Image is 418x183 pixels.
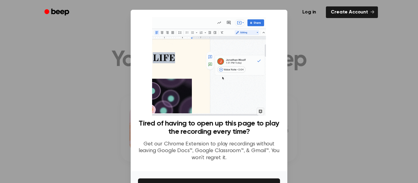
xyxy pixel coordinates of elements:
[40,6,75,18] a: Beep
[138,119,280,136] h3: Tired of having to open up this page to play the recording every time?
[326,6,378,18] a: Create Account
[138,141,280,162] p: Get our Chrome Extension to play recordings without leaving Google Docs™, Google Classroom™, & Gm...
[152,17,266,116] img: Beep extension in action
[296,5,322,19] a: Log in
